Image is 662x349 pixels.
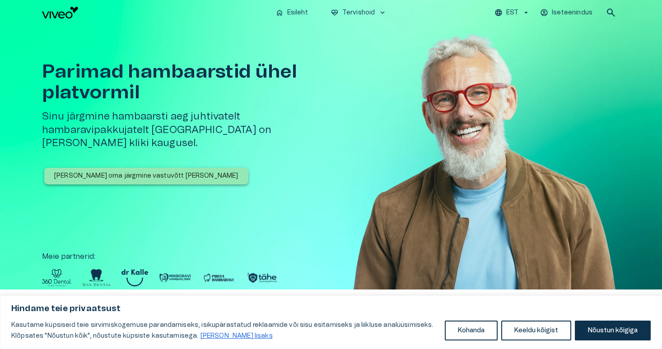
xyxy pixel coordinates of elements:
[602,4,620,22] button: open search modal
[246,269,278,286] img: Partner logo
[501,321,571,340] button: Keeldu kõigist
[575,321,651,340] button: Nõustun kõigiga
[342,8,375,18] p: Tervishoid
[42,251,620,262] p: Meie partnerid :
[287,8,308,18] p: Esileht
[42,61,335,103] h1: Parimad hambaarstid ühel platvormil
[445,321,498,340] button: Kohanda
[539,6,595,19] button: Iseteenindus
[42,269,71,286] img: Partner logo
[44,168,248,184] button: [PERSON_NAME] oma järgmine vastuvõtt [PERSON_NAME]
[275,9,284,17] span: home
[331,9,339,17] span: ecg_heart
[349,25,620,317] img: Man with glasses smiling
[159,269,191,286] img: Partner logo
[200,332,273,340] a: Loe lisaks
[42,7,268,18] a: Navigate to homepage
[327,6,391,19] button: ecg_heartTervishoidkeyboard_arrow_down
[552,8,592,18] p: Iseteenindus
[42,110,335,150] h5: Sinu järgmine hambaarsti aeg juhtivatelt hambaravipakkujatelt [GEOGRAPHIC_DATA] on [PERSON_NAME] ...
[11,303,651,314] p: Hindame teie privaatsust
[506,8,518,18] p: EST
[11,320,438,341] p: Kasutame küpsiseid teie sirvimiskogemuse parandamiseks, isikupärastatud reklaamide või sisu esita...
[54,171,238,181] p: [PERSON_NAME] oma järgmine vastuvõtt [PERSON_NAME]
[121,269,148,286] img: Partner logo
[272,6,312,19] button: homeEsileht
[82,269,111,286] img: Partner logo
[606,7,616,18] span: search
[378,9,387,17] span: keyboard_arrow_down
[493,6,531,19] button: EST
[42,7,78,18] img: Viveo logo
[202,269,235,286] img: Partner logo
